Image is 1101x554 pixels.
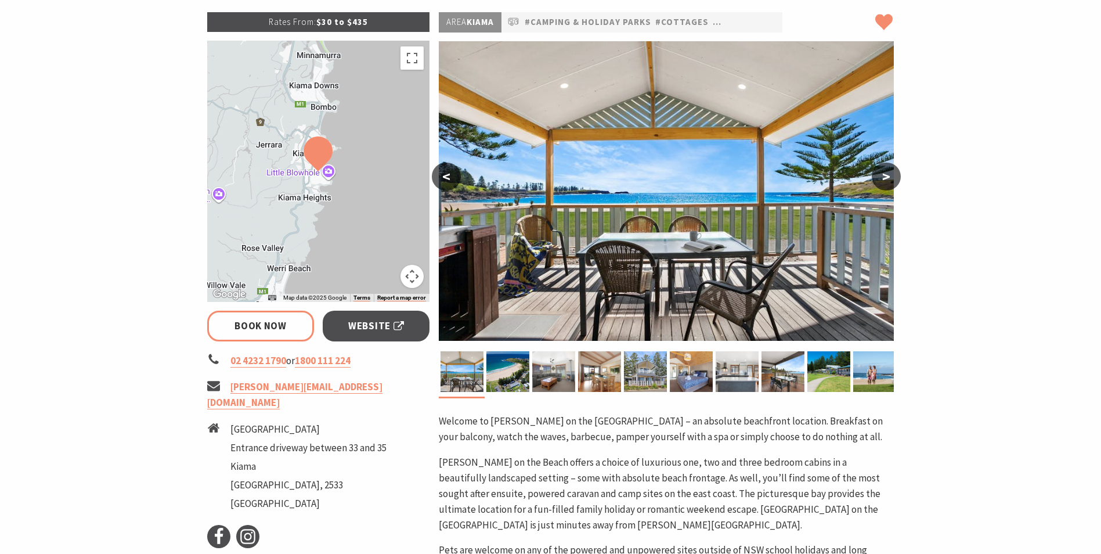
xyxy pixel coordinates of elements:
[323,311,430,341] a: Website
[268,294,276,302] button: Keyboard shortcuts
[207,380,382,409] a: [PERSON_NAME][EMAIL_ADDRESS][DOMAIN_NAME]
[446,16,467,27] span: Area
[230,477,387,493] li: [GEOGRAPHIC_DATA], 2533
[207,12,430,32] p: $30 to $435
[230,422,387,437] li: [GEOGRAPHIC_DATA]
[269,16,316,27] span: Rates From:
[230,459,387,474] li: Kiama
[377,294,426,301] a: Report a map error
[624,351,667,392] img: Kendalls on the Beach Holiday Park
[295,354,351,368] a: 1800 111 224
[207,311,315,341] a: Book Now
[400,46,424,70] button: Toggle fullscreen view
[716,351,759,392] img: Full size kitchen in Cabin 12
[210,287,248,302] a: Open this area in Google Maps (opens a new window)
[532,351,575,392] img: Lounge room in Cabin 12
[655,15,709,30] a: #Cottages
[439,455,894,534] p: [PERSON_NAME] on the Beach offers a choice of luxurious one, two and three bedroom cabins in a be...
[439,413,894,445] p: Welcome to [PERSON_NAME] on the [GEOGRAPHIC_DATA] – an absolute beachfront location. Breakfast on...
[210,287,248,302] img: Google
[872,163,901,190] button: >
[230,440,387,456] li: Entrance driveway between 33 and 35
[400,265,424,288] button: Map camera controls
[670,351,713,392] img: Kendalls on the Beach Holiday Park
[432,163,461,190] button: <
[525,15,651,30] a: #Camping & Holiday Parks
[713,15,780,30] a: #Pet Friendly
[807,351,850,392] img: Beachfront cabins at Kendalls on the Beach Holiday Park
[439,41,894,341] img: Kendalls on the Beach Holiday Park
[486,351,529,392] img: Aerial view of Kendalls on the Beach Holiday Park
[207,353,430,369] li: or
[283,294,346,301] span: Map data ©2025 Google
[853,351,896,392] img: Kendalls Beach
[230,496,387,512] li: [GEOGRAPHIC_DATA]
[439,12,501,33] p: Kiama
[761,351,804,392] img: Enjoy the beachfront view in Cabin 12
[353,294,370,301] a: Terms (opens in new tab)
[578,351,621,392] img: Kendalls on the Beach Holiday Park
[230,354,286,368] a: 02 4232 1790
[348,318,404,334] span: Website
[441,351,483,392] img: Kendalls on the Beach Holiday Park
